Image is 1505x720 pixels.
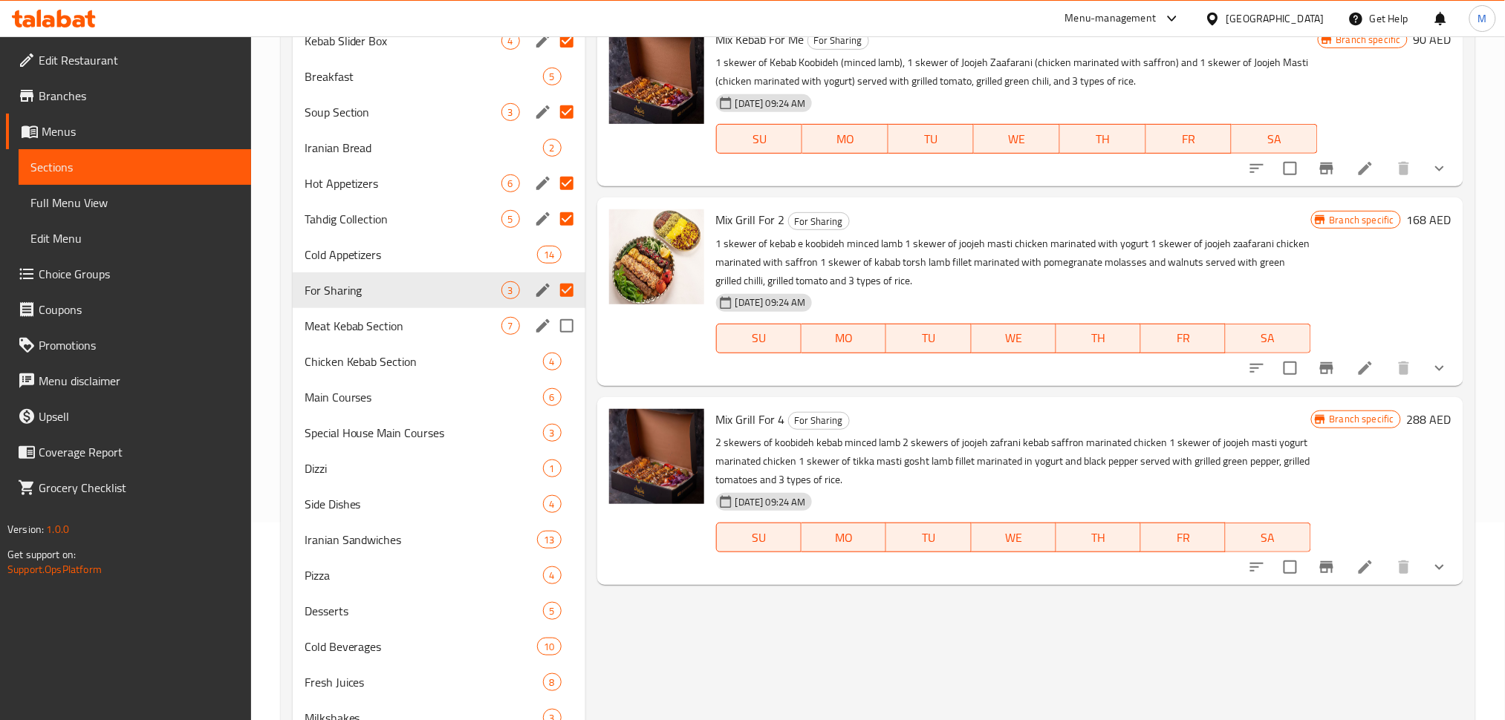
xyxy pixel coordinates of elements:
[538,640,560,654] span: 10
[716,408,785,431] span: Mix Grill For 4
[532,208,554,230] button: edit
[716,53,1318,91] p: 1 skewer of Kebab Koobideh (minced lamb), 1 skewer of Joojeh Zaafarani (chicken marinated with sa...
[293,166,585,201] div: Hot Appetizers6edit
[1146,124,1232,154] button: FR
[6,256,251,292] a: Choice Groups
[1232,327,1304,349] span: SA
[1147,327,1220,349] span: FR
[1386,350,1422,386] button: delete
[19,185,251,220] a: Full Menu View
[305,210,501,228] span: Tahdig Collection
[1152,128,1226,150] span: FR
[544,569,561,583] span: 4
[6,363,251,399] a: Menu disclaimer
[42,122,239,140] span: Menus
[543,459,562,477] div: items
[293,344,585,379] div: Chicken Kebab Section4
[543,495,562,513] div: items
[39,301,239,318] span: Coupons
[6,470,251,505] a: Grocery Checklist
[305,566,543,584] div: Pizza
[544,462,561,476] span: 1
[1309,350,1345,386] button: Branch-specific-item
[305,353,543,370] span: Chicken Kebab Section
[305,174,501,192] span: Hot Appetizers
[888,124,975,154] button: TU
[305,32,501,50] span: Kebab Slider Box
[1056,523,1141,552] button: TH
[729,495,812,509] span: [DATE] 09:24 AM
[886,523,971,552] button: TU
[39,336,239,354] span: Promotions
[39,479,239,497] span: Grocery Checklist
[1414,29,1452,50] h6: 90 AED
[293,451,585,486] div: Dizzi1
[305,424,543,442] span: Special House Main Courses
[1238,128,1312,150] span: SA
[978,327,1050,349] span: WE
[807,527,880,549] span: MO
[537,638,561,655] div: items
[532,279,554,301] button: edit
[7,560,102,579] a: Support.OpsPlatform
[39,443,239,461] span: Coverage Report
[892,527,965,549] span: TU
[305,673,543,691] span: Fresh Juices
[1066,128,1140,150] span: TH
[1065,10,1157,27] div: Menu-management
[544,497,561,511] span: 4
[502,319,519,333] span: 7
[1226,523,1310,552] button: SA
[716,235,1311,290] p: 1 skewer of kebab e koobideh minced lamb 1 skewer of joojeh masti chicken marinated with yogurt 1...
[1386,151,1422,186] button: delete
[502,34,519,48] span: 4
[544,355,561,369] span: 4
[1478,10,1487,27] span: M
[544,70,561,84] span: 5
[802,124,888,154] button: MO
[305,281,501,299] span: For Sharing
[502,105,519,120] span: 3
[1232,124,1318,154] button: SA
[293,629,585,664] div: Cold Beverages10
[609,209,704,304] img: Mix Grill For 2
[19,149,251,185] a: Sections
[6,42,251,78] a: Edit Restaurant
[305,638,538,655] span: Cold Beverages
[537,246,561,264] div: items
[789,412,849,429] span: For Sharing
[19,220,251,256] a: Edit Menu
[972,324,1056,353] button: WE
[7,520,44,539] span: Version:
[305,317,501,335] div: Meat Kebab Section
[305,139,543,157] span: Iranian Bread
[980,128,1054,150] span: WE
[1330,33,1407,47] span: Branch specific
[802,324,886,353] button: MO
[501,210,520,228] div: items
[1309,549,1345,585] button: Branch-specific-item
[305,531,538,549] span: Iranian Sandwiches
[544,426,561,440] span: 3
[716,124,802,154] button: SU
[532,172,554,194] button: edit
[1407,409,1452,430] h6: 288 AED
[537,531,561,549] div: items
[807,32,869,50] div: For Sharing
[1062,327,1135,349] span: TH
[544,675,561,690] span: 8
[716,324,802,353] button: SU
[543,424,562,442] div: items
[788,412,850,430] div: For Sharing
[6,292,251,327] a: Coupons
[305,602,543,620] span: Desserts
[538,533,560,547] span: 13
[543,353,562,370] div: items
[6,78,251,114] a: Branches
[1324,412,1400,426] span: Branch specific
[293,94,585,130] div: Soup Section3edit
